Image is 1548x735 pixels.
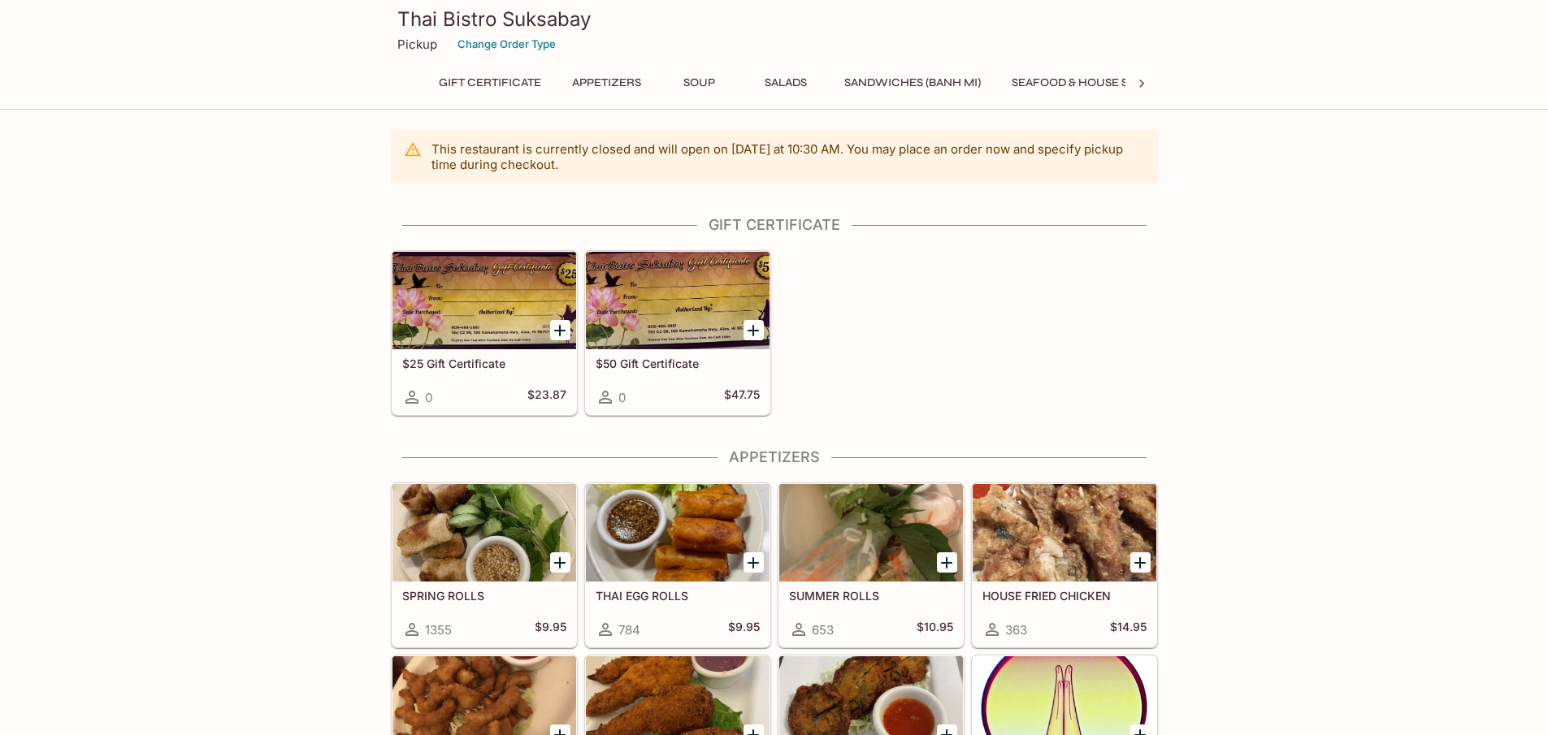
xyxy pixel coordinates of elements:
div: $25 Gift Certificate [392,252,576,349]
button: Add THAI EGG ROLLS [744,552,764,573]
h3: Thai Bistro Suksabay [397,6,1151,32]
a: SPRING ROLLS1355$9.95 [392,483,577,647]
h5: $10.95 [917,620,953,639]
p: Pickup [397,37,437,52]
a: SUMMER ROLLS653$10.95 [778,483,964,647]
button: Soup [663,71,736,94]
h5: $14.95 [1110,620,1147,639]
h5: $9.95 [535,620,566,639]
a: $25 Gift Certificate0$23.87 [392,251,577,415]
button: Add $25 Gift Certificate [550,320,570,340]
div: $50 Gift Certificate [586,252,770,349]
span: 784 [618,622,640,638]
h4: Gift Certificate [391,216,1158,234]
button: Salads [749,71,822,94]
p: This restaurant is currently closed and will open on [DATE] at 10:30 AM . You may place an order ... [431,141,1145,172]
button: Add SPRING ROLLS [550,552,570,573]
div: SUMMER ROLLS [779,484,963,582]
a: $50 Gift Certificate0$47.75 [585,251,770,415]
div: HOUSE FRIED CHICKEN [973,484,1156,582]
a: THAI EGG ROLLS784$9.95 [585,483,770,647]
h4: Appetizers [391,448,1158,466]
button: Sandwiches (Banh Mi) [835,71,990,94]
button: Gift Certificate [430,71,550,94]
button: Appetizers [563,71,650,94]
a: HOUSE FRIED CHICKEN363$14.95 [972,483,1157,647]
h5: SPRING ROLLS [402,589,566,603]
button: Add SUMMER ROLLS [937,552,957,573]
button: Add $50 Gift Certificate [744,320,764,340]
h5: $47.75 [724,387,760,407]
button: Seafood & House Specials [1003,71,1184,94]
h5: HOUSE FRIED CHICKEN [982,589,1147,603]
div: THAI EGG ROLLS [586,484,770,582]
h5: $9.95 [728,620,760,639]
span: 0 [425,390,432,405]
h5: $25 Gift Certificate [402,357,566,370]
span: 1355 [425,622,452,638]
span: 653 [812,622,834,638]
button: Add HOUSE FRIED CHICKEN [1130,552,1151,573]
span: 363 [1005,622,1027,638]
h5: $50 Gift Certificate [596,357,760,370]
div: SPRING ROLLS [392,484,576,582]
button: Change Order Type [450,32,563,57]
h5: $23.87 [527,387,566,407]
h5: THAI EGG ROLLS [596,589,760,603]
span: 0 [618,390,626,405]
h5: SUMMER ROLLS [789,589,953,603]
